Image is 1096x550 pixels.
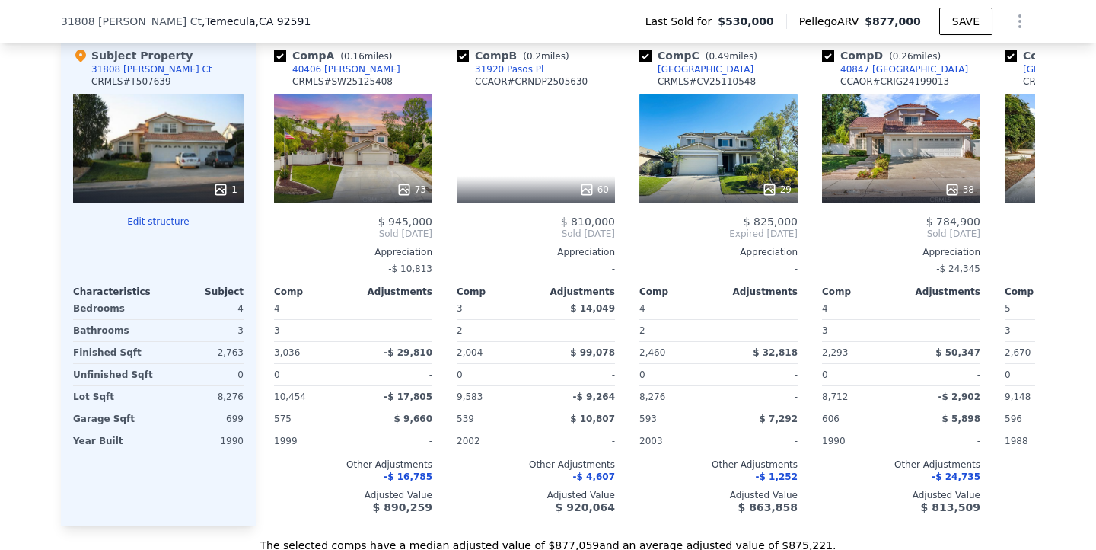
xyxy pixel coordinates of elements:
div: 1990 [161,430,244,452]
div: 73 [397,182,426,197]
span: $ 813,509 [921,501,980,513]
a: 40406 [PERSON_NAME] [274,63,400,75]
div: [GEOGRAPHIC_DATA] [658,63,753,75]
span: 2,293 [822,347,848,358]
div: 4 [161,298,244,319]
div: Comp [822,286,901,298]
div: Adjustments [353,286,432,298]
div: Adjusted Value [274,489,432,501]
div: Appreciation [822,246,980,258]
span: 539 [457,414,474,424]
div: 2003 [639,430,715,452]
div: - [904,430,980,452]
span: 3,036 [274,347,300,358]
span: -$ 17,805 [384,392,432,402]
div: 3 [161,320,244,341]
div: Appreciation [274,246,432,258]
span: 3 [457,303,463,314]
span: -$ 24,345 [936,264,980,274]
span: Last Sold for [645,14,718,29]
span: 31808 [PERSON_NAME] Ct [61,14,202,29]
span: ( miles) [517,51,575,62]
div: 40847 [GEOGRAPHIC_DATA] [840,63,968,75]
div: Other Adjustments [822,459,980,471]
div: - [904,298,980,319]
span: Pellego ARV [799,14,865,29]
div: 3 [274,320,350,341]
span: 8,712 [822,392,848,402]
div: Subject [158,286,244,298]
div: Subject Property [73,48,193,63]
span: , Temecula [202,14,311,29]
span: 2,670 [1005,347,1031,358]
span: $ 784,900 [926,216,980,228]
span: 0 [457,369,463,380]
div: Comp [274,286,353,298]
div: CCAOR # CRIG24199013 [840,75,949,88]
span: $530,000 [718,14,774,29]
span: ( miles) [334,51,398,62]
span: 0 [822,369,828,380]
span: $877,000 [865,15,921,27]
div: - [457,258,615,280]
div: CRMLS # T507639 [91,75,171,88]
div: Finished Sqft [73,342,155,363]
span: $ 920,064 [556,501,615,513]
div: CRMLS # SW25125408 [292,75,393,88]
button: Edit structure [73,216,244,228]
div: Comp [639,286,718,298]
div: - [356,430,432,452]
span: $ 32,818 [753,347,798,358]
span: 0 [639,369,645,380]
span: Sold [DATE] [274,228,432,240]
div: - [904,364,980,385]
div: 3 [1005,320,1081,341]
span: 0.26 [893,51,913,62]
div: Garage Sqft [73,408,155,430]
span: Sold [DATE] [457,228,615,240]
div: - [356,320,432,341]
span: 8,276 [639,392,665,402]
div: - [539,320,615,341]
div: CCAOR # CRNDP2505630 [475,75,588,88]
span: Expired [DATE] [639,228,798,240]
span: $ 890,259 [373,501,432,513]
span: Sold [DATE] [822,228,980,240]
div: 699 [161,408,244,430]
div: Other Adjustments [639,459,798,471]
a: 40847 [GEOGRAPHIC_DATA] [822,63,968,75]
span: $ 9,660 [394,414,432,424]
div: Comp [457,286,536,298]
span: 9,148 [1005,392,1031,402]
div: Comp D [822,48,947,63]
span: -$ 1,252 [756,472,798,482]
span: 4 [639,303,645,314]
div: Other Adjustments [457,459,615,471]
div: - [722,298,798,319]
span: $ 825,000 [744,216,798,228]
div: 29 [762,182,792,197]
div: - [722,320,798,341]
div: Appreciation [457,246,615,258]
div: Appreciation [639,246,798,258]
div: 2,763 [161,342,244,363]
span: 0.49 [709,51,729,62]
div: Comp A [274,48,398,63]
span: $ 863,858 [738,501,798,513]
span: 10,454 [274,392,306,402]
div: 31808 [PERSON_NAME] Ct [91,63,212,75]
span: 9,583 [457,392,483,402]
div: Adjustments [536,286,615,298]
span: -$ 9,264 [573,392,615,402]
span: $ 945,000 [378,216,432,228]
span: -$ 4,607 [573,472,615,482]
span: 5 [1005,303,1011,314]
div: Adjustments [718,286,798,298]
div: 3 [822,320,898,341]
span: 2,460 [639,347,665,358]
div: Year Built [73,430,155,452]
span: 4 [274,303,280,314]
span: 0.16 [344,51,365,62]
div: 2 [457,320,533,341]
span: 575 [274,414,292,424]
